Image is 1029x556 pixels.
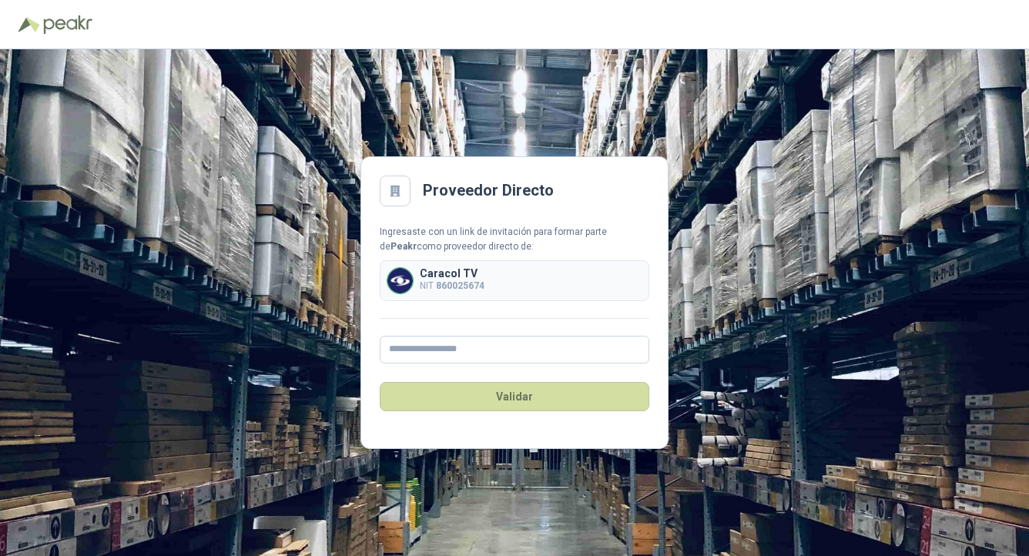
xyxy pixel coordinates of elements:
[380,225,649,254] div: Ingresaste con un link de invitación para formar parte de como proveedor directo de:
[436,280,484,291] b: 860025674
[420,268,484,279] p: Caracol TV
[390,241,417,252] b: Peakr
[423,179,554,203] h2: Proveedor Directo
[18,17,40,32] img: Logo
[420,279,484,293] p: NIT
[43,15,92,34] img: Peakr
[387,268,413,293] img: Company Logo
[380,382,649,411] button: Validar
